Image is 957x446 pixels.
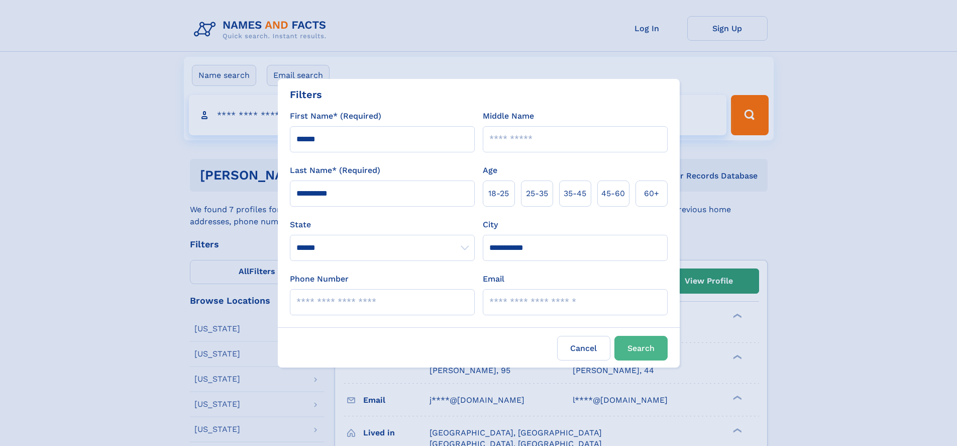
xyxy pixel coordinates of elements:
label: Phone Number [290,273,349,285]
label: Middle Name [483,110,534,122]
label: City [483,219,498,231]
span: 60+ [644,188,659,200]
label: Age [483,164,497,176]
label: Email [483,273,504,285]
div: Filters [290,87,322,102]
label: State [290,219,475,231]
button: Search [614,336,668,361]
span: 35‑45 [564,188,586,200]
span: 18‑25 [488,188,509,200]
span: 25‑35 [526,188,548,200]
label: First Name* (Required) [290,110,381,122]
span: 45‑60 [601,188,625,200]
label: Last Name* (Required) [290,164,380,176]
label: Cancel [557,336,610,361]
